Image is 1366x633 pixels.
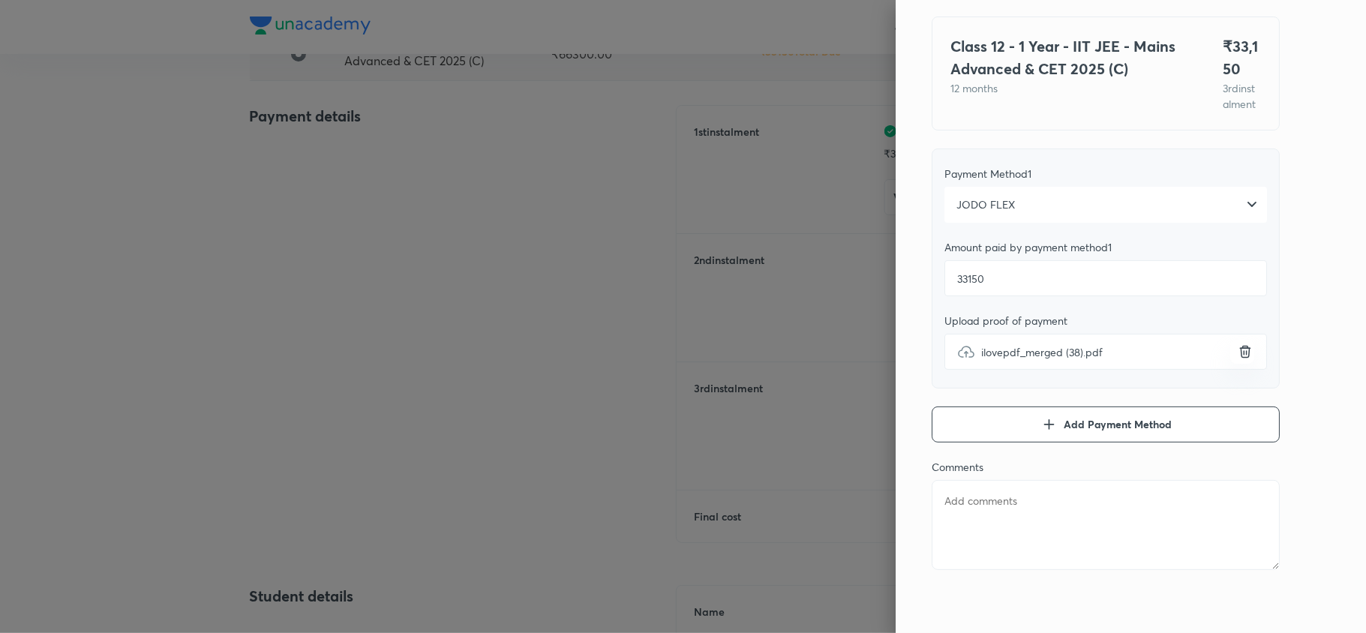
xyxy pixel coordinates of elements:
[950,35,1187,80] h4: Class 12 - 1 Year - IIT JEE - Mains Advanced & CET 2025 (C)
[1223,80,1261,112] p: 3 rd instalment
[932,406,1280,442] button: Add Payment Method
[932,460,1280,474] div: Comments
[957,343,975,361] img: upload
[944,314,1267,328] div: Upload proof of payment
[950,80,1187,96] p: 12 months
[1230,340,1254,364] button: uploadilovepdf_merged (38).pdf
[944,260,1267,296] input: Add amount
[956,197,1015,212] span: JODO FLEX
[981,344,1103,360] span: ilovepdf_merged (38).pdf
[944,241,1267,254] div: Amount paid by payment method 1
[1064,417,1172,432] span: Add Payment Method
[944,167,1267,181] div: Payment Method 1
[1223,35,1261,80] h4: ₹ 33,150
